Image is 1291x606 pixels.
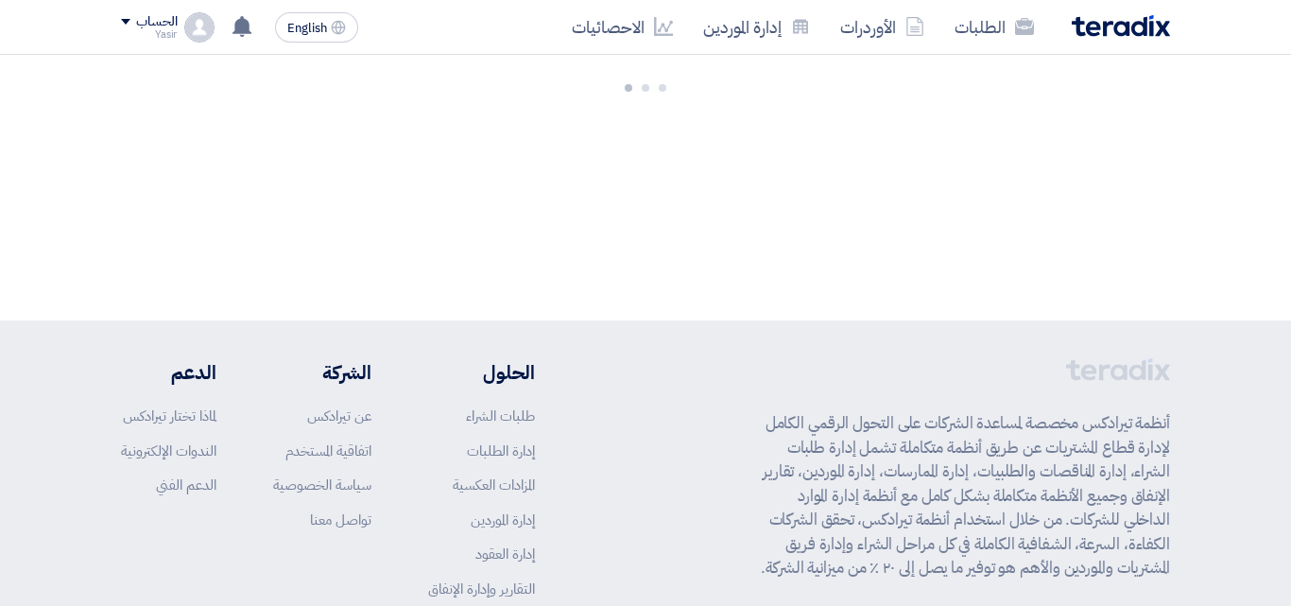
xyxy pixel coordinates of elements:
[428,579,535,599] a: التقارير وإدارة الإنفاق
[939,5,1049,49] a: الطلبات
[750,411,1170,580] p: أنظمة تيرادكس مخصصة لمساعدة الشركات على التحول الرقمي الكامل لإدارة قطاع المشتريات عن طريق أنظمة ...
[557,5,688,49] a: الاحصائيات
[121,441,216,461] a: الندوات الإلكترونية
[453,475,535,495] a: المزادات العكسية
[310,510,371,530] a: تواصل معنا
[136,14,177,30] div: الحساب
[273,475,371,495] a: سياسة الخصوصية
[184,12,215,43] img: profile_test.png
[121,358,216,387] li: الدعم
[471,510,535,530] a: إدارة الموردين
[121,29,177,40] div: Yasir
[825,5,939,49] a: الأوردرات
[1072,15,1170,37] img: Teradix logo
[273,358,371,387] li: الشركة
[688,5,825,49] a: إدارة الموردين
[287,22,327,35] span: English
[275,12,358,43] button: English
[467,441,535,461] a: إدارة الطلبات
[466,406,535,426] a: طلبات الشراء
[428,358,535,387] li: الحلول
[156,475,216,495] a: الدعم الفني
[123,406,216,426] a: لماذا تختار تيرادكس
[475,544,535,564] a: إدارة العقود
[307,406,371,426] a: عن تيرادكس
[285,441,371,461] a: اتفاقية المستخدم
